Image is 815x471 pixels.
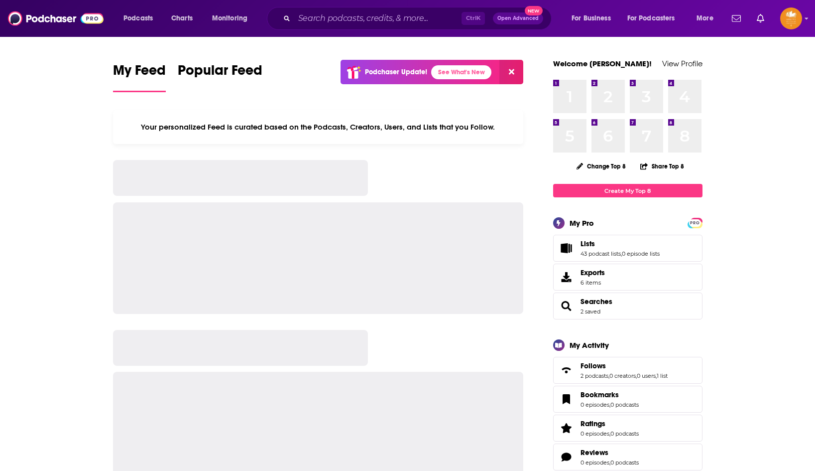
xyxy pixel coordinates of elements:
[212,11,247,25] span: Monitoring
[557,392,577,406] a: Bookmarks
[581,372,608,379] a: 2 podcasts
[581,239,595,248] span: Lists
[656,372,657,379] span: ,
[608,372,609,379] span: ,
[178,62,262,85] span: Popular Feed
[557,450,577,464] a: Reviews
[780,7,802,29] button: Show profile menu
[689,219,701,227] span: PRO
[728,10,745,27] a: Show notifications dropdown
[610,459,639,466] a: 0 podcasts
[780,7,802,29] img: User Profile
[581,268,605,277] span: Exports
[627,11,675,25] span: For Podcasters
[640,157,685,176] button: Share Top 8
[116,10,166,26] button: open menu
[581,430,609,437] a: 0 episodes
[113,62,166,92] a: My Feed
[581,308,600,315] a: 2 saved
[780,7,802,29] span: Logged in as ShreveWilliams
[553,357,702,384] span: Follows
[697,11,713,25] span: More
[609,372,636,379] a: 0 creators
[553,235,702,262] span: Lists
[581,361,668,370] a: Follows
[753,10,768,27] a: Show notifications dropdown
[689,219,701,226] a: PRO
[557,241,577,255] a: Lists
[581,361,606,370] span: Follows
[565,10,623,26] button: open menu
[557,421,577,435] a: Ratings
[636,372,637,379] span: ,
[609,430,610,437] span: ,
[557,270,577,284] span: Exports
[581,401,609,408] a: 0 episodes
[571,160,632,172] button: Change Top 8
[525,6,543,15] span: New
[165,10,199,26] a: Charts
[294,10,462,26] input: Search podcasts, credits, & more...
[657,372,668,379] a: 1 list
[622,250,660,257] a: 0 episode lists
[462,12,485,25] span: Ctrl K
[637,372,656,379] a: 0 users
[557,363,577,377] a: Follows
[621,250,622,257] span: ,
[276,7,561,30] div: Search podcasts, credits, & more...
[171,11,193,25] span: Charts
[690,10,726,26] button: open menu
[431,65,491,79] a: See What's New
[553,293,702,319] span: Searches
[553,264,702,291] a: Exports
[581,279,605,286] span: 6 items
[123,11,153,25] span: Podcasts
[8,9,104,28] img: Podchaser - Follow, Share and Rate Podcasts
[553,415,702,442] span: Ratings
[662,59,702,68] a: View Profile
[581,390,619,399] span: Bookmarks
[493,12,543,24] button: Open AdvancedNew
[497,16,539,21] span: Open Advanced
[581,419,605,428] span: Ratings
[609,401,610,408] span: ,
[557,299,577,313] a: Searches
[205,10,260,26] button: open menu
[113,62,166,85] span: My Feed
[178,62,262,92] a: Popular Feed
[581,390,639,399] a: Bookmarks
[581,250,621,257] a: 43 podcast lists
[621,10,690,26] button: open menu
[553,386,702,413] span: Bookmarks
[581,459,609,466] a: 0 episodes
[553,444,702,471] span: Reviews
[553,59,652,68] a: Welcome [PERSON_NAME]!
[572,11,611,25] span: For Business
[581,448,639,457] a: Reviews
[610,401,639,408] a: 0 podcasts
[609,459,610,466] span: ,
[581,448,608,457] span: Reviews
[570,340,609,350] div: My Activity
[581,239,660,248] a: Lists
[570,218,594,228] div: My Pro
[113,110,524,144] div: Your personalized Feed is curated based on the Podcasts, Creators, Users, and Lists that you Follow.
[581,297,612,306] a: Searches
[365,68,427,76] p: Podchaser Update!
[553,184,702,197] a: Create My Top 8
[581,419,639,428] a: Ratings
[610,430,639,437] a: 0 podcasts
